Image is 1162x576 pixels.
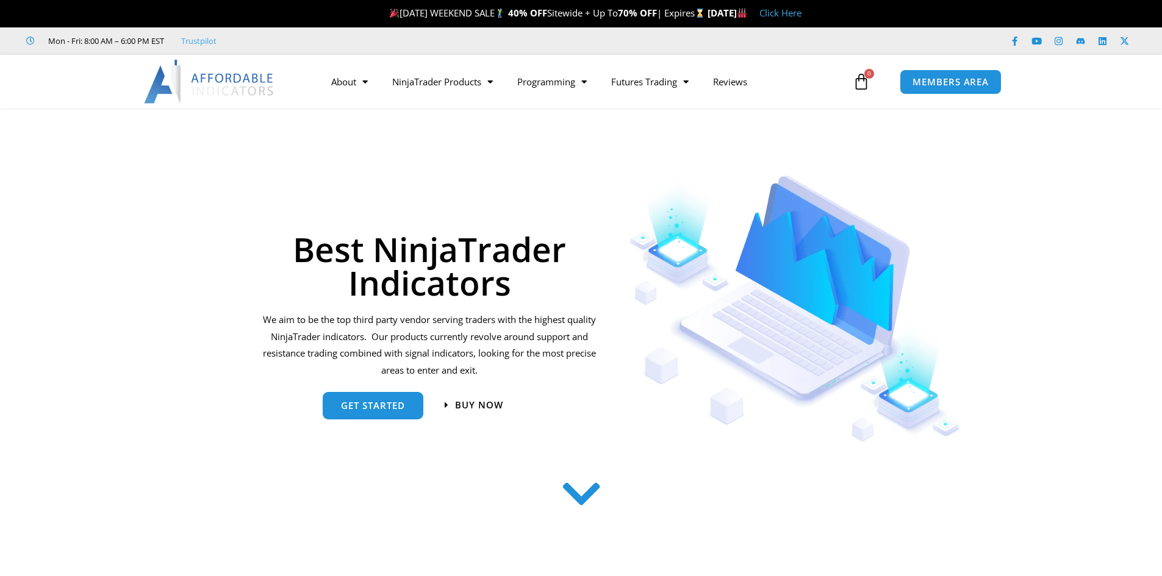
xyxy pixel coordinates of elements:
a: About [319,68,380,96]
a: Futures Trading [599,68,701,96]
a: MEMBERS AREA [900,69,1002,94]
img: Indicators 1 | Affordable Indicators – NinjaTrader [629,176,961,442]
a: Reviews [701,68,759,96]
h1: Best NinjaTrader Indicators [261,232,598,299]
img: ⌛ [695,9,705,18]
img: 🎉 [390,9,399,18]
span: MEMBERS AREA [913,77,989,87]
a: Trustpilot [181,34,217,48]
a: Buy now [445,400,503,410]
p: We aim to be the top third party vendor serving traders with the highest quality NinjaTrader indi... [261,311,598,379]
img: LogoAI | Affordable Indicators – NinjaTrader [144,60,275,104]
span: Mon - Fri: 8:00 AM – 6:00 PM EST [45,34,164,48]
a: get started [323,392,423,419]
img: 🏌️‍♂️ [495,9,504,18]
span: get started [341,401,405,410]
a: 0 [834,64,888,99]
span: [DATE] WEEKEND SALE Sitewide + Up To | Expires [387,7,707,19]
a: Programming [505,68,599,96]
strong: 40% OFF [508,7,547,19]
a: NinjaTrader Products [380,68,505,96]
span: 0 [864,69,874,79]
strong: 70% OFF [618,7,657,19]
span: Buy now [455,400,503,410]
strong: [DATE] [708,7,747,19]
img: 🏭 [737,9,747,18]
nav: Menu [319,68,850,96]
a: Click Here [759,7,802,19]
